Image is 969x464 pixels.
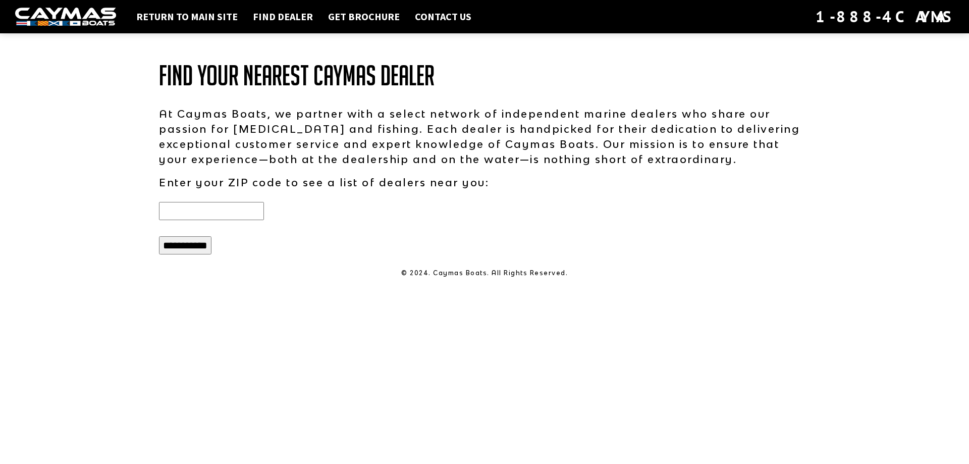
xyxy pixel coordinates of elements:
p: At Caymas Boats, we partner with a select network of independent marine dealers who share our pas... [159,106,810,167]
a: Return to main site [131,10,243,23]
a: Find Dealer [248,10,318,23]
p: © 2024. Caymas Boats. All Rights Reserved. [159,269,810,278]
img: white-logo-c9c8dbefe5ff5ceceb0f0178aa75bf4bb51f6bca0971e226c86eb53dfe498488.png [15,8,116,26]
div: 1-888-4CAYMAS [816,6,954,28]
h1: Find Your Nearest Caymas Dealer [159,61,810,91]
a: Get Brochure [323,10,405,23]
p: Enter your ZIP code to see a list of dealers near you: [159,175,810,190]
a: Contact Us [410,10,476,23]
